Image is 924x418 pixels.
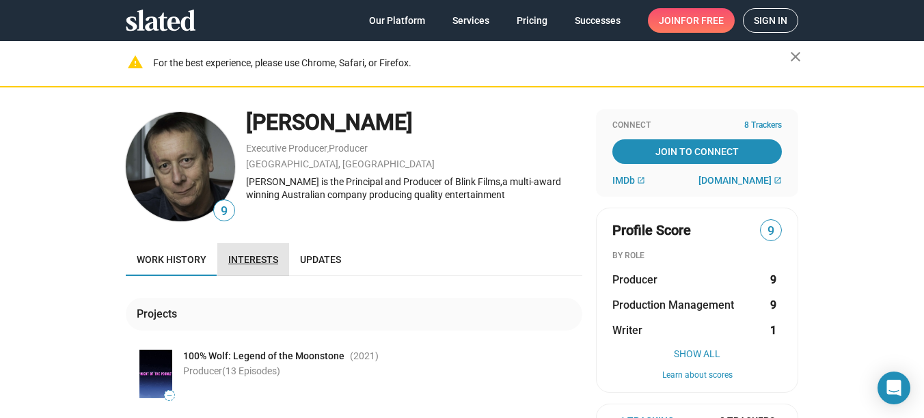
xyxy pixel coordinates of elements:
[183,350,344,363] span: 100% Wolf: Legend of the Moonstone
[452,8,489,33] span: Services
[770,273,776,287] strong: 9
[564,8,631,33] a: Successes
[327,145,329,153] span: ,
[612,251,782,262] div: BY ROLE
[698,175,782,186] a: [DOMAIN_NAME]
[637,176,645,184] mat-icon: open_in_new
[575,8,621,33] span: Successes
[329,143,368,154] a: Producer
[350,350,379,363] span: (2021 )
[517,8,547,33] span: Pricing
[774,176,782,184] mat-icon: open_in_new
[137,307,182,321] div: Projects
[612,175,635,186] span: IMDb
[743,8,798,33] a: Sign in
[615,139,779,164] span: Join To Connect
[369,8,425,33] span: Our Platform
[246,108,582,137] div: [PERSON_NAME]
[612,348,782,359] button: Show All
[153,54,790,72] div: For the best experience, please use Chrome, Safari, or Firefox.
[228,254,278,265] span: Interests
[300,254,341,265] span: Updates
[358,8,436,33] a: Our Platform
[222,365,280,376] span: (13 Episodes)
[698,175,772,186] span: [DOMAIN_NAME]
[878,372,910,404] div: Open Intercom Messenger
[612,323,642,337] span: Writer
[681,8,724,33] span: for free
[612,273,657,287] span: Producer
[770,298,776,312] strong: 9
[246,143,327,154] a: Executive Producer
[770,323,776,337] strong: 1
[127,54,144,70] mat-icon: warning
[165,392,174,400] span: —
[612,370,782,381] button: Learn about scores
[183,365,280,376] span: Producer
[246,176,582,201] div: [PERSON_NAME] is the Principal and Producer of Blink Films,a multi-award winning Australian compa...
[612,120,782,131] div: Connect
[612,221,691,240] span: Profile Score
[648,8,735,33] a: Joinfor free
[612,139,782,164] a: Join To Connect
[659,8,724,33] span: Join
[246,158,435,169] a: [GEOGRAPHIC_DATA], [GEOGRAPHIC_DATA]
[612,175,645,186] a: IMDb
[787,48,804,65] mat-icon: close
[754,9,787,32] span: Sign in
[441,8,500,33] a: Services
[126,243,217,276] a: Work history
[744,120,782,131] span: 8 Trackers
[761,222,781,240] span: 9
[289,243,352,276] a: Updates
[612,298,734,312] span: Production Management
[506,8,558,33] a: Pricing
[126,112,235,221] img: Michael Bourchier
[214,202,234,221] span: 9
[217,243,289,276] a: Interests
[137,254,206,265] span: Work history
[139,350,172,398] img: Poster: 100% Wolf: Legend of the Moonstone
